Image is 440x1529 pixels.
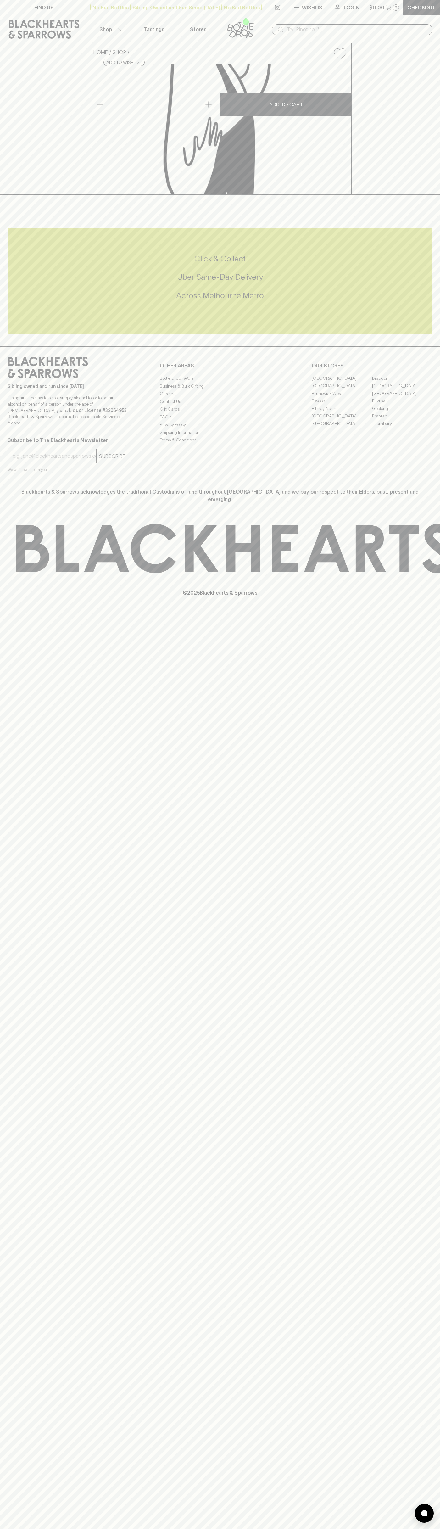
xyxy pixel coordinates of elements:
[331,46,349,62] button: Add to wishlist
[144,25,164,33] p: Tastings
[8,467,128,473] p: We will never spam you
[113,49,126,55] a: SHOP
[99,452,125,460] p: SUBSCRIBE
[8,383,128,389] p: Sibling owned and run since [DATE]
[88,64,351,194] img: Tony's Chocolonely Milk Caramel Cookie 180g
[312,405,372,412] a: Fitzroy North
[344,4,359,11] p: Login
[93,49,108,55] a: HOME
[160,421,281,428] a: Privacy Policy
[190,25,206,33] p: Stores
[421,1510,427,1516] img: bubble-icon
[160,362,281,369] p: OTHER AREAS
[369,4,384,11] p: $0.00
[8,228,432,334] div: Call to action block
[312,362,432,369] p: OUR STORES
[312,412,372,420] a: [GEOGRAPHIC_DATA]
[302,4,326,11] p: Wishlist
[287,25,427,35] input: Try "Pinot noir"
[69,408,127,413] strong: Liquor License #32064953
[312,389,372,397] a: Brunswick West
[220,93,352,116] button: ADD TO CART
[160,398,281,405] a: Contact Us
[160,390,281,398] a: Careers
[372,382,432,389] a: [GEOGRAPHIC_DATA]
[97,449,128,463] button: SUBSCRIBE
[372,389,432,397] a: [GEOGRAPHIC_DATA]
[395,6,397,9] p: 0
[372,420,432,427] a: Thornbury
[12,488,428,503] p: Blackhearts & Sparrows acknowledges the traditional Custodians of land throughout [GEOGRAPHIC_DAT...
[160,375,281,382] a: Bottle Drop FAQ's
[132,15,176,43] a: Tastings
[372,412,432,420] a: Prahran
[160,428,281,436] a: Shipping Information
[372,405,432,412] a: Geelong
[160,413,281,421] a: FAQ's
[34,4,54,11] p: FIND US
[312,420,372,427] a: [GEOGRAPHIC_DATA]
[99,25,112,33] p: Shop
[160,382,281,390] a: Business & Bulk Gifting
[372,374,432,382] a: Braddon
[13,451,96,461] input: e.g. jane@blackheartsandsparrows.com.au
[8,395,128,426] p: It is against the law to sell or supply alcohol to, or to obtain alcohol on behalf of a person un...
[407,4,436,11] p: Checkout
[372,397,432,405] a: Fitzroy
[160,406,281,413] a: Gift Cards
[8,290,432,301] h5: Across Melbourne Metro
[160,436,281,444] a: Terms & Conditions
[8,254,432,264] h5: Click & Collect
[88,15,132,43] button: Shop
[312,374,372,382] a: [GEOGRAPHIC_DATA]
[8,436,128,444] p: Subscribe to The Blackhearts Newsletter
[176,15,220,43] a: Stores
[8,272,432,282] h5: Uber Same-Day Delivery
[269,101,303,108] p: ADD TO CART
[312,397,372,405] a: Elwood
[103,59,145,66] button: Add to wishlist
[312,382,372,389] a: [GEOGRAPHIC_DATA]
